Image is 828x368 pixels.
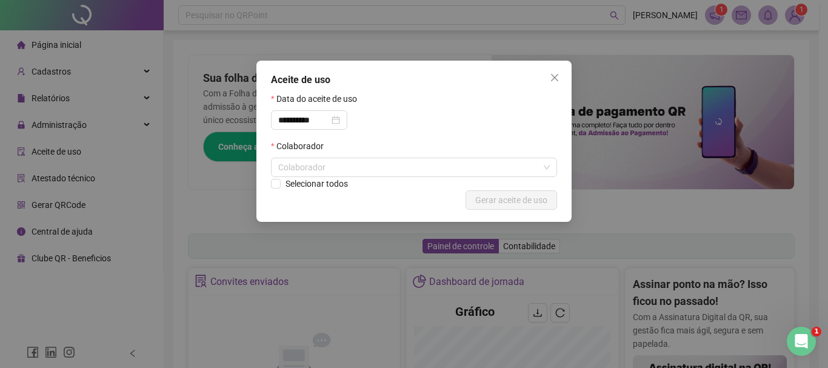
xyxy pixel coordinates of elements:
[271,139,332,153] label: Colaborador
[285,179,348,189] span: Selecionar todos
[787,327,816,356] iframe: Intercom live chat
[545,68,564,87] button: Close
[271,92,365,105] label: Data do aceite de uso
[550,73,559,82] span: close
[812,327,821,336] span: 1
[271,73,557,87] div: Aceite de uso
[466,190,557,210] button: Gerar aceite de uso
